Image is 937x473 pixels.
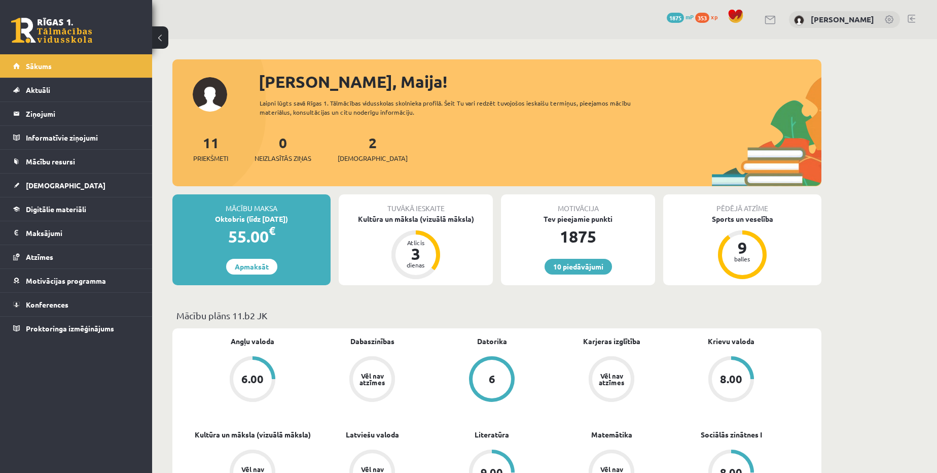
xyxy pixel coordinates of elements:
[686,13,694,21] span: mP
[193,153,228,163] span: Priekšmeti
[13,221,139,245] a: Maksājumi
[193,133,228,163] a: 11Priekšmeti
[477,336,507,347] a: Datorika
[545,259,612,275] a: 10 piedāvājumi
[26,102,139,125] legend: Ziņojumi
[811,14,874,24] a: [PERSON_NAME]
[13,197,139,221] a: Digitālie materiāli
[226,259,277,275] a: Apmaksāt
[13,245,139,268] a: Atzīmes
[26,221,139,245] legend: Maksājumi
[727,256,758,262] div: balles
[552,356,671,404] a: Vēl nav atzīmes
[338,133,408,163] a: 2[DEMOGRAPHIC_DATA]
[720,374,742,385] div: 8.00
[26,85,50,94] span: Aktuāli
[489,374,495,385] div: 6
[13,78,139,102] a: Aktuāli
[339,214,493,224] div: Kultūra un māksla (vizuālā māksla)
[501,224,655,249] div: 1875
[172,214,331,224] div: Oktobris (līdz [DATE])
[13,317,139,340] a: Proktoringa izmēģinājums
[172,194,331,214] div: Mācību maksa
[339,214,493,281] a: Kultūra un māksla (vizuālā māksla) Atlicis 3 dienas
[346,429,399,440] a: Latviešu valoda
[695,13,723,21] a: 353 xp
[432,356,552,404] a: 6
[26,61,52,71] span: Sākums
[11,18,92,43] a: Rīgas 1. Tālmācības vidusskola
[13,54,139,78] a: Sākums
[708,336,754,347] a: Krievu valoda
[241,374,264,385] div: 6.00
[701,429,762,440] a: Sociālās zinātnes I
[727,240,758,256] div: 9
[260,98,649,117] div: Laipni lūgts savā Rīgas 1. Tālmācības vidusskolas skolnieka profilā. Šeit Tu vari redzēt tuvojošo...
[312,356,432,404] a: Vēl nav atzīmes
[338,153,408,163] span: [DEMOGRAPHIC_DATA]
[259,70,821,94] div: [PERSON_NAME], Maija!
[663,214,821,281] a: Sports un veselība 9 balles
[26,324,114,333] span: Proktoringa izmēģinājums
[794,15,804,25] img: Maija Lielmeža
[339,194,493,214] div: Tuvākā ieskaite
[401,262,431,268] div: dienas
[671,356,791,404] a: 8.00
[26,300,68,309] span: Konferences
[269,223,275,238] span: €
[26,252,53,261] span: Atzīmes
[501,214,655,224] div: Tev pieejamie punkti
[26,157,75,166] span: Mācību resursi
[401,246,431,262] div: 3
[26,276,106,285] span: Motivācijas programma
[193,356,312,404] a: 6.00
[255,133,311,163] a: 0Neizlasītās ziņas
[597,373,626,386] div: Vēl nav atzīmes
[26,126,139,149] legend: Informatīvie ziņojumi
[401,240,431,246] div: Atlicis
[591,429,632,440] a: Matemātika
[350,336,394,347] a: Dabaszinības
[26,181,105,190] span: [DEMOGRAPHIC_DATA]
[663,214,821,224] div: Sports un veselība
[13,126,139,149] a: Informatīvie ziņojumi
[663,194,821,214] div: Pēdējā atzīme
[695,13,709,23] span: 353
[583,336,640,347] a: Karjeras izglītība
[475,429,509,440] a: Literatūra
[176,309,817,322] p: Mācību plāns 11.b2 JK
[13,293,139,316] a: Konferences
[501,194,655,214] div: Motivācija
[255,153,311,163] span: Neizlasītās ziņas
[358,373,386,386] div: Vēl nav atzīmes
[667,13,694,21] a: 1875 mP
[667,13,684,23] span: 1875
[13,269,139,292] a: Motivācijas programma
[26,205,86,214] span: Digitālie materiāli
[13,174,139,197] a: [DEMOGRAPHIC_DATA]
[172,224,331,249] div: 55.00
[711,13,717,21] span: xp
[13,102,139,125] a: Ziņojumi
[13,150,139,173] a: Mācību resursi
[195,429,311,440] a: Kultūra un māksla (vizuālā māksla)
[231,336,274,347] a: Angļu valoda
